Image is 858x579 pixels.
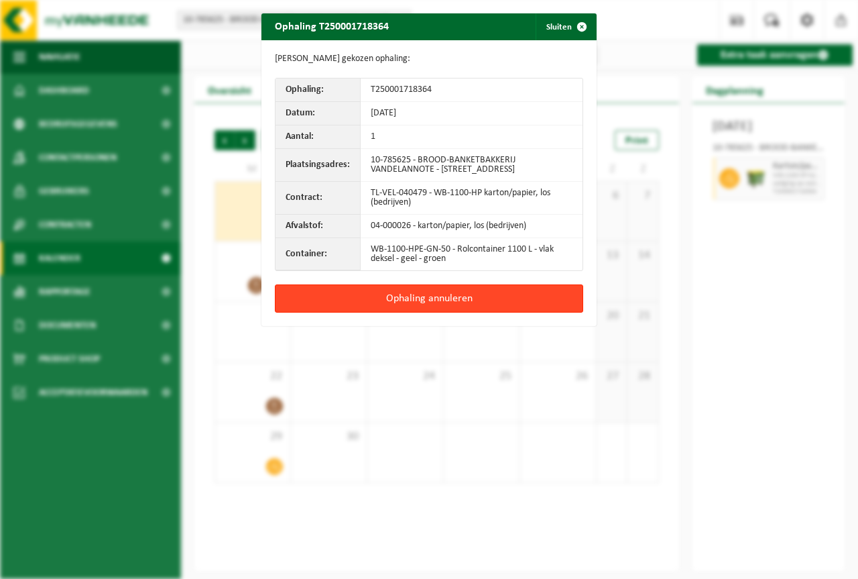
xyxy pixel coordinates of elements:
th: Datum: [275,102,361,125]
th: Afvalstof: [275,215,361,238]
th: Contract: [275,182,361,215]
td: TL-VEL-040479 - WB-1100-HP karton/papier, los (bedrijven) [361,182,583,215]
td: [DATE] [361,102,583,125]
td: 1 [361,125,583,149]
th: Container: [275,238,361,270]
p: [PERSON_NAME] gekozen ophaling: [275,54,583,64]
button: Ophaling annuleren [275,284,583,313]
th: Plaatsingsadres: [275,149,361,182]
h2: Ophaling T250001718364 [261,13,402,39]
td: 04-000026 - karton/papier, los (bedrijven) [361,215,583,238]
th: Aantal: [275,125,361,149]
td: 10-785625 - BROOD-BANKETBAKKERIJ VANDELANNOTE - [STREET_ADDRESS] [361,149,583,182]
th: Ophaling: [275,78,361,102]
td: T250001718364 [361,78,583,102]
td: WB-1100-HPE-GN-50 - Rolcontainer 1100 L - vlak deksel - geel - groen [361,238,583,270]
button: Sluiten [536,13,595,40]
